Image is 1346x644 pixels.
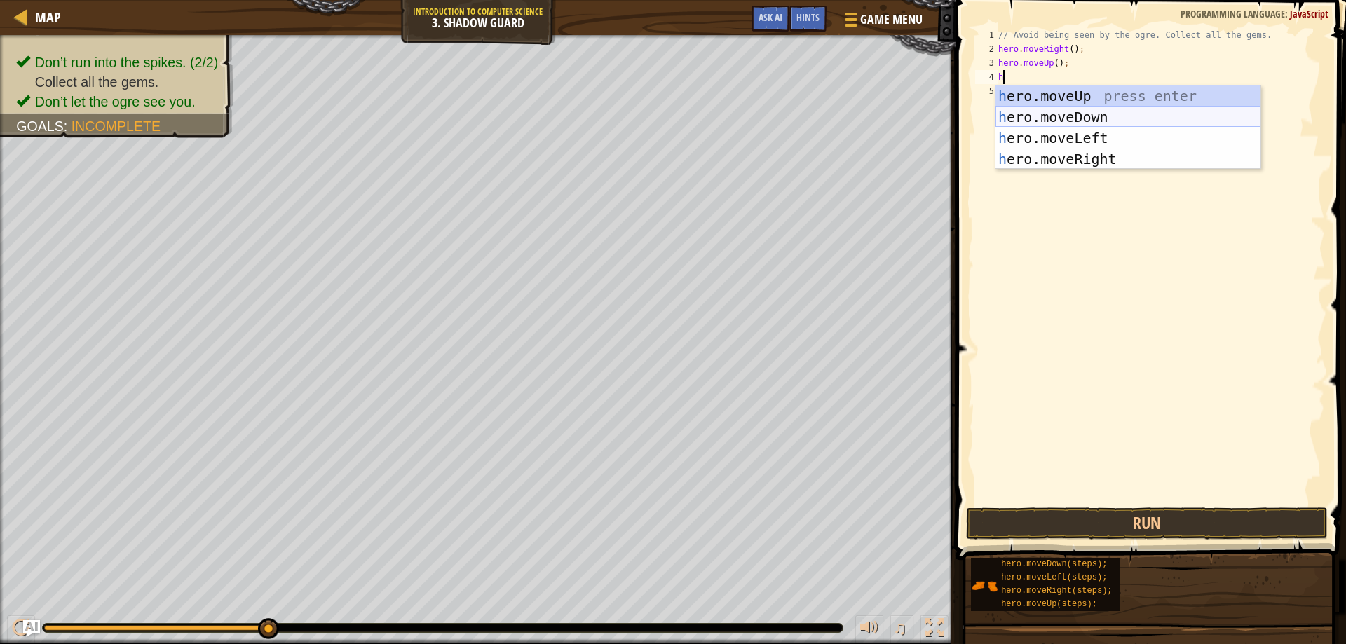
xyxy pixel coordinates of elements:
[860,11,923,29] span: Game Menu
[975,28,998,42] div: 1
[975,70,998,84] div: 4
[64,118,72,134] span: :
[1285,7,1290,20] span: :
[1290,7,1328,20] span: JavaScript
[890,615,914,644] button: ♫
[35,55,218,70] span: Don’t run into the spikes. (2/2)
[971,573,998,599] img: portrait.png
[7,615,35,644] button: Ctrl + P: Pause
[966,507,1328,540] button: Run
[759,11,782,24] span: Ask AI
[796,11,820,24] span: Hints
[920,615,949,644] button: Toggle fullscreen
[16,92,218,111] li: Don’t let the ogre see you.
[23,620,40,637] button: Ask AI
[893,617,907,638] span: ♫
[834,6,931,39] button: Game Menu
[72,118,161,134] span: Incomplete
[975,56,998,70] div: 3
[35,74,158,90] span: Collect all the gems.
[16,72,218,92] li: Collect all the gems.
[975,42,998,56] div: 2
[16,118,64,134] span: Goals
[752,6,789,32] button: Ask AI
[16,53,218,72] li: Don’t run into the spikes.
[1001,599,1097,609] span: hero.moveUp(steps);
[975,84,998,98] div: 5
[1181,7,1285,20] span: Programming language
[1001,559,1107,569] span: hero.moveDown(steps);
[35,8,61,27] span: Map
[855,615,883,644] button: Adjust volume
[35,94,196,109] span: Don’t let the ogre see you.
[1001,573,1107,582] span: hero.moveLeft(steps);
[1001,586,1112,596] span: hero.moveRight(steps);
[28,8,61,27] a: Map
